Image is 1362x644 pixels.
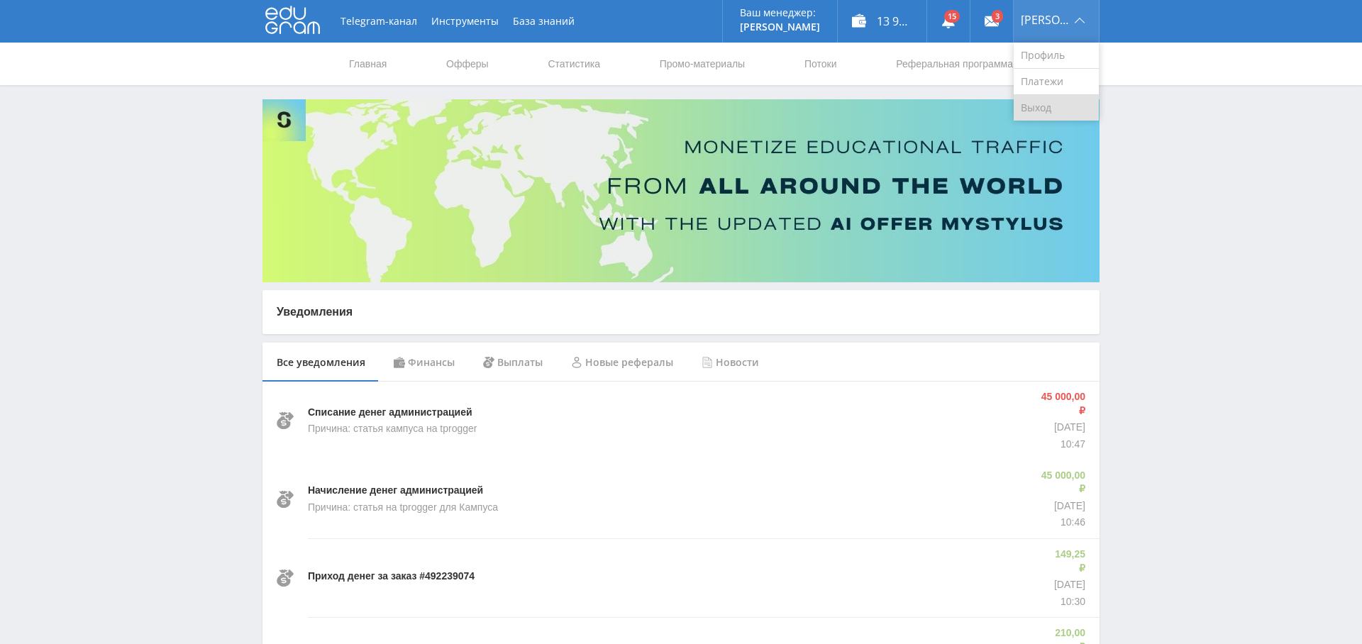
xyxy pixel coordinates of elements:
[658,43,746,85] a: Промо-материалы
[1040,390,1085,418] p: 45 000,00 ₽
[1014,95,1099,121] a: Выход
[803,43,838,85] a: Потоки
[740,7,820,18] p: Ваш менеджер:
[308,484,483,498] p: Начисление денег администрацией
[1051,548,1085,575] p: 149,25 ₽
[277,304,1085,320] p: Уведомления
[308,422,477,436] p: Причина: статья кампуса на tprogger
[740,21,820,33] p: [PERSON_NAME]
[1051,595,1085,609] p: 10:30
[445,43,490,85] a: Офферы
[1040,469,1085,496] p: 45 000,00 ₽
[308,570,475,584] p: Приход денег за заказ #492239074
[1040,438,1085,452] p: 10:47
[1021,14,1070,26] span: [PERSON_NAME]
[262,99,1100,282] img: Banner
[469,343,557,382] div: Выплаты
[895,43,1014,85] a: Реферальная программа
[1040,499,1085,513] p: [DATE]
[557,343,687,382] div: Новые рефералы
[308,406,472,420] p: Списание денег администрацией
[1014,43,1099,69] a: Профиль
[1040,516,1085,530] p: 10:46
[687,343,773,382] div: Новости
[1040,421,1085,435] p: [DATE]
[546,43,602,85] a: Статистика
[380,343,469,382] div: Финансы
[348,43,388,85] a: Главная
[308,501,498,515] p: Причина: статья на tprogger для Кампуса
[1014,69,1099,95] a: Платежи
[1051,578,1085,592] p: [DATE]
[262,343,380,382] div: Все уведомления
